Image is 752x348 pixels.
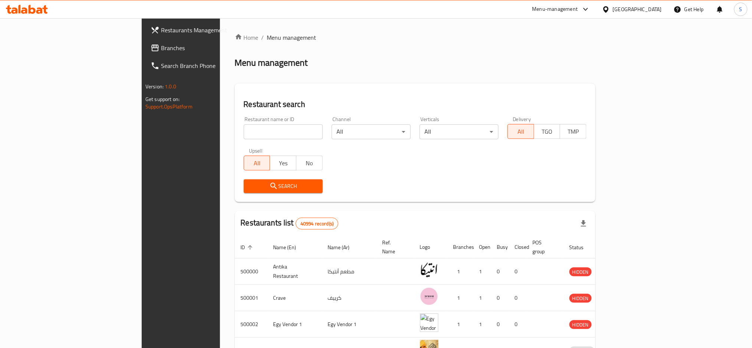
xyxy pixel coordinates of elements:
[161,43,262,52] span: Branches
[235,33,595,42] nav: breadcrumb
[491,311,509,338] td: 0
[244,156,270,170] button: All
[511,126,531,137] span: All
[414,236,447,258] th: Logo
[273,158,293,169] span: Yes
[247,158,267,169] span: All
[332,124,411,139] div: All
[145,94,180,104] span: Get support on:
[299,158,320,169] span: No
[509,285,527,311] td: 0
[244,179,323,193] button: Search
[575,215,592,232] div: Export file
[447,285,473,311] td: 1
[244,124,323,139] input: Search for restaurant name or ID..
[145,57,267,75] a: Search Branch Phone
[250,182,317,191] span: Search
[267,311,322,338] td: Egy Vendor 1
[420,261,439,279] img: Antika Restaurant
[447,236,473,258] th: Branches
[473,236,491,258] th: Open
[249,148,263,153] label: Upsell
[563,126,584,137] span: TMP
[491,258,509,285] td: 0
[145,102,193,111] a: Support.OpsPlatform
[420,313,439,332] img: Egy Vendor 1
[145,21,267,39] a: Restaurants Management
[241,217,339,230] h2: Restaurants list
[328,243,359,252] span: Name (Ar)
[739,5,742,13] span: S
[145,39,267,57] a: Branches
[569,268,592,276] span: HIDDEN
[532,5,578,14] div: Menu-management
[270,156,296,170] button: Yes
[447,258,473,285] td: 1
[473,285,491,311] td: 1
[569,321,592,329] span: HIDDEN
[509,236,527,258] th: Closed
[267,33,316,42] span: Menu management
[273,243,306,252] span: Name (En)
[322,285,377,311] td: كرييف
[509,258,527,285] td: 0
[267,258,322,285] td: Antika Restaurant
[560,124,587,139] button: TMP
[533,238,555,256] span: POS group
[537,126,558,137] span: TGO
[447,311,473,338] td: 1
[509,311,527,338] td: 0
[145,82,164,91] span: Version:
[420,287,439,306] img: Crave
[534,124,561,139] button: TGO
[244,99,587,110] h2: Restaurant search
[473,311,491,338] td: 1
[382,238,405,256] span: Ref. Name
[569,294,592,303] div: HIDDEN
[473,258,491,285] td: 1
[161,26,262,35] span: Restaurants Management
[322,311,377,338] td: Egy Vendor 1
[161,61,262,70] span: Search Branch Phone
[296,220,338,227] span: 40994 record(s)
[569,243,594,252] span: Status
[569,294,592,303] span: HIDDEN
[420,124,499,139] div: All
[296,218,338,230] div: Total records count
[296,156,323,170] button: No
[491,236,509,258] th: Busy
[235,57,308,69] h2: Menu management
[613,5,662,13] div: [GEOGRAPHIC_DATA]
[508,124,534,139] button: All
[322,258,377,285] td: مطعم أنتيكا
[491,285,509,311] td: 0
[165,82,176,91] span: 1.0.0
[569,267,592,276] div: HIDDEN
[513,117,531,122] label: Delivery
[267,285,322,311] td: Crave
[241,243,255,252] span: ID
